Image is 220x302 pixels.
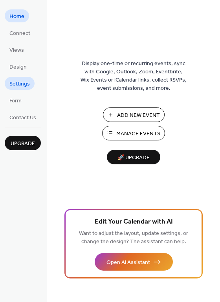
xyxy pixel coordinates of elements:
span: Connect [9,29,30,38]
span: Upgrade [11,140,35,148]
a: Settings [5,77,35,90]
span: Design [9,63,27,71]
span: Form [9,97,22,105]
span: Want to adjust the layout, update settings, or change the design? The assistant can help. [79,228,188,247]
a: Form [5,94,26,107]
button: Upgrade [5,136,41,150]
span: Views [9,46,24,55]
span: 🚀 Upgrade [112,153,156,163]
a: Design [5,60,31,73]
span: Contact Us [9,114,36,122]
span: Edit Your Calendar with AI [95,216,173,227]
span: Settings [9,80,30,88]
a: Views [5,43,29,56]
button: Open AI Assistant [95,253,173,271]
button: Add New Event [103,107,165,122]
button: 🚀 Upgrade [107,150,160,164]
a: Contact Us [5,111,41,124]
span: Display one-time or recurring events, sync with Google, Outlook, Zoom, Eventbrite, Wix Events or ... [81,60,187,93]
a: Connect [5,26,35,39]
button: Manage Events [102,126,165,140]
span: Open AI Assistant [106,258,150,267]
a: Home [5,9,29,22]
span: Add New Event [117,111,160,120]
span: Manage Events [116,130,160,138]
span: Home [9,13,24,21]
